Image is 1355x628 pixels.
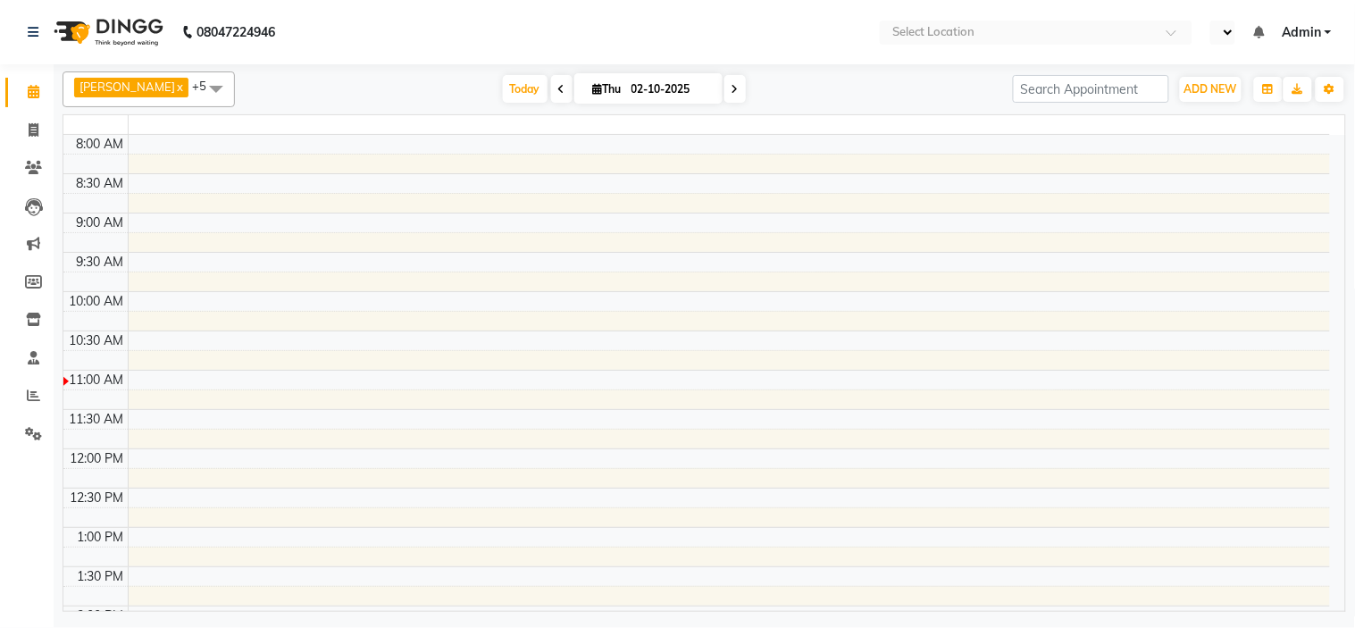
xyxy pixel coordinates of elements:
[67,449,128,468] div: 12:00 PM
[503,75,548,103] span: Today
[892,23,974,41] div: Select Location
[175,80,183,94] a: x
[1184,82,1237,96] span: ADD NEW
[46,7,168,57] img: logo
[1013,75,1169,103] input: Search Appointment
[1282,23,1321,42] span: Admin
[66,292,128,311] div: 10:00 AM
[79,80,175,94] span: [PERSON_NAME]
[73,253,128,272] div: 9:30 AM
[1180,77,1242,102] button: ADD NEW
[66,371,128,389] div: 11:00 AM
[74,528,128,547] div: 1:00 PM
[192,79,220,93] span: +5
[589,82,626,96] span: Thu
[67,489,128,507] div: 12:30 PM
[197,7,275,57] b: 08047224946
[73,135,128,154] div: 8:00 AM
[73,174,128,193] div: 8:30 AM
[66,410,128,429] div: 11:30 AM
[73,214,128,232] div: 9:00 AM
[74,607,128,625] div: 2:00 PM
[66,331,128,350] div: 10:30 AM
[74,567,128,586] div: 1:30 PM
[626,76,715,103] input: 2025-10-02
